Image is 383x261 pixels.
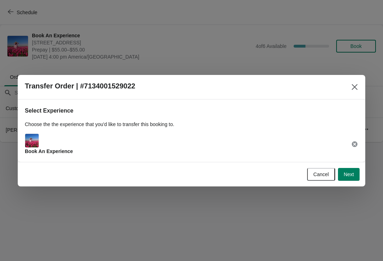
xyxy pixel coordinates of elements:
span: Next [344,172,354,177]
span: Book An Experience [25,148,73,154]
h2: Transfer Order | #7134001529022 [25,82,135,90]
img: Main Experience Image [25,134,39,147]
span: Cancel [313,172,329,177]
button: Cancel [307,168,335,181]
p: Choose the the experience that you'd like to transfer this booking to. [25,121,358,128]
h2: Select Experience [25,107,358,115]
button: Close [348,81,361,93]
button: Next [338,168,360,181]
